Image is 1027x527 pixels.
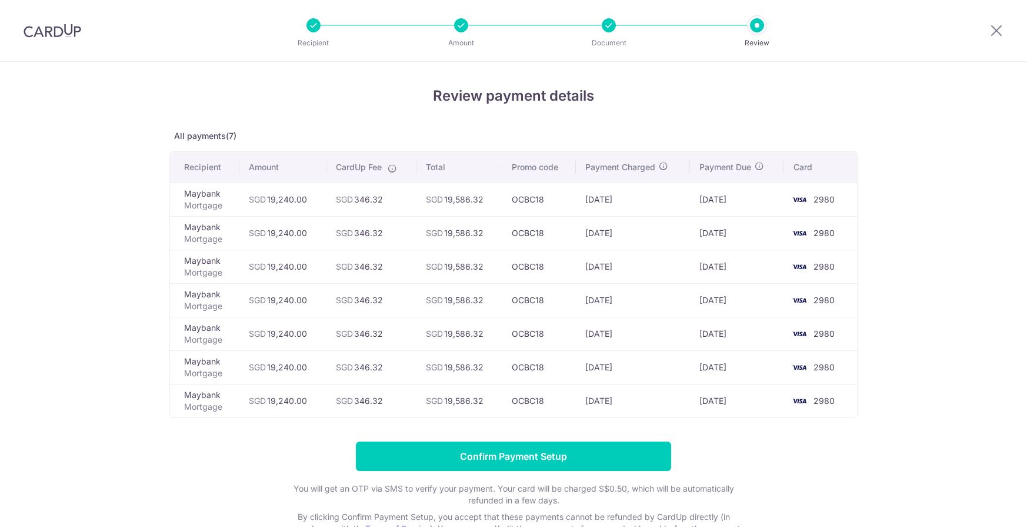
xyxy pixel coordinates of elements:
td: [DATE] [690,216,784,250]
span: SGD [426,194,443,204]
span: 2980 [813,194,835,204]
span: 2980 [813,261,835,271]
td: [DATE] [576,317,691,350]
span: SGD [249,228,266,238]
span: SGD [336,228,353,238]
span: SGD [336,295,353,305]
img: <span class="translation_missing" title="translation missing: en.account_steps.new_confirm_form.b... [788,193,811,207]
span: 2980 [813,228,835,238]
p: Recipient [270,37,357,49]
img: <span class="translation_missing" title="translation missing: en.account_steps.new_confirm_form.b... [788,226,811,240]
h4: Review payment details [169,85,858,107]
p: Document [565,37,652,49]
span: SGD [336,362,353,372]
span: SGD [249,329,266,339]
p: All payments(7) [169,130,858,142]
td: [DATE] [576,350,691,384]
img: <span class="translation_missing" title="translation missing: en.account_steps.new_confirm_form.b... [788,394,811,408]
td: [DATE] [690,317,784,350]
p: Mortgage [184,334,230,346]
td: OCBC18 [502,183,576,216]
th: Card [784,152,857,183]
td: [DATE] [690,183,784,216]
td: 19,240.00 [239,250,326,283]
p: Mortgage [184,267,230,279]
td: [DATE] [576,183,691,216]
td: OCBC18 [502,216,576,250]
th: Total [416,152,502,183]
td: 19,586.32 [416,350,502,384]
span: SGD [336,261,353,271]
td: 19,240.00 [239,283,326,317]
p: Mortgage [184,401,230,413]
td: [DATE] [576,216,691,250]
th: Amount [239,152,326,183]
span: 2980 [813,396,835,406]
p: Mortgage [184,233,230,245]
td: OCBC18 [502,317,576,350]
td: 346.32 [326,317,416,350]
img: <span class="translation_missing" title="translation missing: en.account_steps.new_confirm_form.b... [788,260,811,274]
td: Maybank [170,183,239,216]
td: [DATE] [690,250,784,283]
span: 2980 [813,295,835,305]
img: CardUp [24,24,81,38]
td: Maybank [170,317,239,350]
p: Review [713,37,801,49]
p: You will get an OTP via SMS to verify your payment. Your card will be charged S$0.50, which will ... [278,483,749,506]
td: [DATE] [576,384,691,417]
td: 346.32 [326,216,416,250]
span: SGD [336,329,353,339]
span: SGD [426,295,443,305]
td: [DATE] [690,283,784,317]
span: Payment Due [699,161,751,173]
span: SGD [249,396,266,406]
td: OCBC18 [502,384,576,417]
td: 346.32 [326,183,416,216]
span: SGD [249,194,266,204]
span: SGD [426,362,443,372]
td: 19,586.32 [416,216,502,250]
td: OCBC18 [502,283,576,317]
td: [DATE] [690,350,784,384]
td: 346.32 [326,384,416,417]
th: Promo code [502,152,576,183]
p: Mortgage [184,300,230,312]
span: SGD [426,329,443,339]
span: SGD [426,228,443,238]
td: 19,240.00 [239,183,326,216]
span: 2980 [813,329,835,339]
span: SGD [249,362,266,372]
p: Mortgage [184,367,230,379]
td: Maybank [170,216,239,250]
span: Payment Charged [585,161,655,173]
td: 19,586.32 [416,384,502,417]
td: 346.32 [326,250,416,283]
td: 19,240.00 [239,384,326,417]
td: 346.32 [326,350,416,384]
td: 19,240.00 [239,350,326,384]
input: Confirm Payment Setup [356,442,671,471]
td: OCBC18 [502,250,576,283]
td: 19,240.00 [239,317,326,350]
td: [DATE] [576,283,691,317]
td: Maybank [170,283,239,317]
td: 19,240.00 [239,216,326,250]
td: Maybank [170,384,239,417]
td: 346.32 [326,283,416,317]
td: Maybank [170,350,239,384]
td: 19,586.32 [416,183,502,216]
span: 2980 [813,362,835,372]
td: 19,586.32 [416,250,502,283]
td: OCBC18 [502,350,576,384]
td: [DATE] [690,384,784,417]
img: <span class="translation_missing" title="translation missing: en.account_steps.new_confirm_form.b... [788,327,811,341]
span: SGD [426,261,443,271]
span: SGD [426,396,443,406]
td: 19,586.32 [416,283,502,317]
p: Amount [418,37,505,49]
img: <span class="translation_missing" title="translation missing: en.account_steps.new_confirm_form.b... [788,293,811,307]
td: 19,586.32 [416,317,502,350]
span: SGD [249,261,266,271]
th: Recipient [170,152,239,183]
